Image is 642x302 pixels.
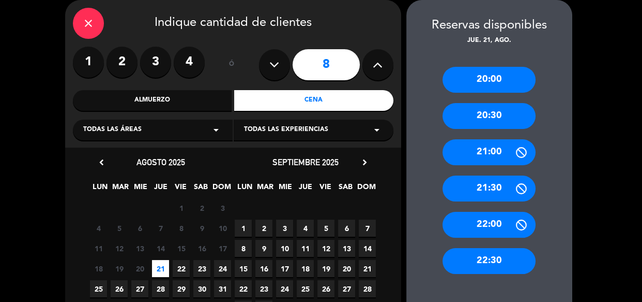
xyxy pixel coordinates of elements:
[359,157,370,168] i: chevron_right
[359,260,376,277] span: 21
[91,181,109,198] span: LUN
[193,220,210,237] span: 9
[338,240,355,257] span: 13
[256,181,273,198] span: MAR
[131,280,148,297] span: 27
[317,240,334,257] span: 12
[173,260,190,277] span: 22
[255,240,272,257] span: 9
[193,260,210,277] span: 23
[255,220,272,237] span: 2
[272,157,339,167] span: septiembre 2025
[276,240,293,257] span: 10
[90,220,107,237] span: 4
[111,240,128,257] span: 12
[338,220,355,237] span: 6
[132,181,149,198] span: MIE
[442,103,536,129] div: 20:30
[193,240,210,257] span: 16
[234,90,393,111] div: Cena
[152,181,169,198] span: JUE
[140,47,171,78] label: 3
[442,248,536,274] div: 22:30
[442,139,536,165] div: 21:00
[276,280,293,297] span: 24
[73,90,232,111] div: Almuerzo
[214,280,231,297] span: 31
[131,240,148,257] span: 13
[73,47,104,78] label: 1
[131,260,148,277] span: 20
[192,181,209,198] span: SAB
[317,220,334,237] span: 5
[90,280,107,297] span: 25
[406,16,572,36] div: Reservas disponibles
[317,260,334,277] span: 19
[359,280,376,297] span: 28
[214,240,231,257] span: 17
[152,260,169,277] span: 21
[193,199,210,217] span: 2
[337,181,354,198] span: SAB
[235,240,252,257] span: 8
[215,47,249,83] div: ó
[317,280,334,297] span: 26
[276,220,293,237] span: 3
[173,220,190,237] span: 8
[297,240,314,257] span: 11
[235,220,252,237] span: 1
[244,125,328,135] span: Todas las experiencias
[212,181,230,198] span: DOM
[276,260,293,277] span: 17
[214,199,231,217] span: 3
[214,260,231,277] span: 24
[96,157,107,168] i: chevron_left
[371,124,383,136] i: arrow_drop_down
[442,176,536,202] div: 21:30
[210,124,222,136] i: arrow_drop_down
[235,260,252,277] span: 15
[83,125,142,135] span: Todas las áreas
[406,36,572,46] div: jue. 21, ago.
[297,181,314,198] span: JUE
[255,280,272,297] span: 23
[90,260,107,277] span: 18
[297,280,314,297] span: 25
[136,157,185,167] span: agosto 2025
[111,260,128,277] span: 19
[338,280,355,297] span: 27
[255,260,272,277] span: 16
[152,220,169,237] span: 7
[235,280,252,297] span: 22
[152,280,169,297] span: 28
[442,67,536,93] div: 20:00
[338,260,355,277] span: 20
[359,240,376,257] span: 14
[152,240,169,257] span: 14
[173,240,190,257] span: 15
[173,280,190,297] span: 29
[297,260,314,277] span: 18
[214,220,231,237] span: 10
[359,220,376,237] span: 7
[82,17,95,30] i: close
[317,181,334,198] span: VIE
[442,212,536,238] div: 22:00
[73,8,393,39] div: Indique cantidad de clientes
[357,181,374,198] span: DOM
[172,181,189,198] span: VIE
[111,220,128,237] span: 5
[174,47,205,78] label: 4
[277,181,294,198] span: MIE
[236,181,253,198] span: LUN
[131,220,148,237] span: 6
[297,220,314,237] span: 4
[193,280,210,297] span: 30
[111,280,128,297] span: 26
[90,240,107,257] span: 11
[106,47,137,78] label: 2
[173,199,190,217] span: 1
[112,181,129,198] span: MAR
